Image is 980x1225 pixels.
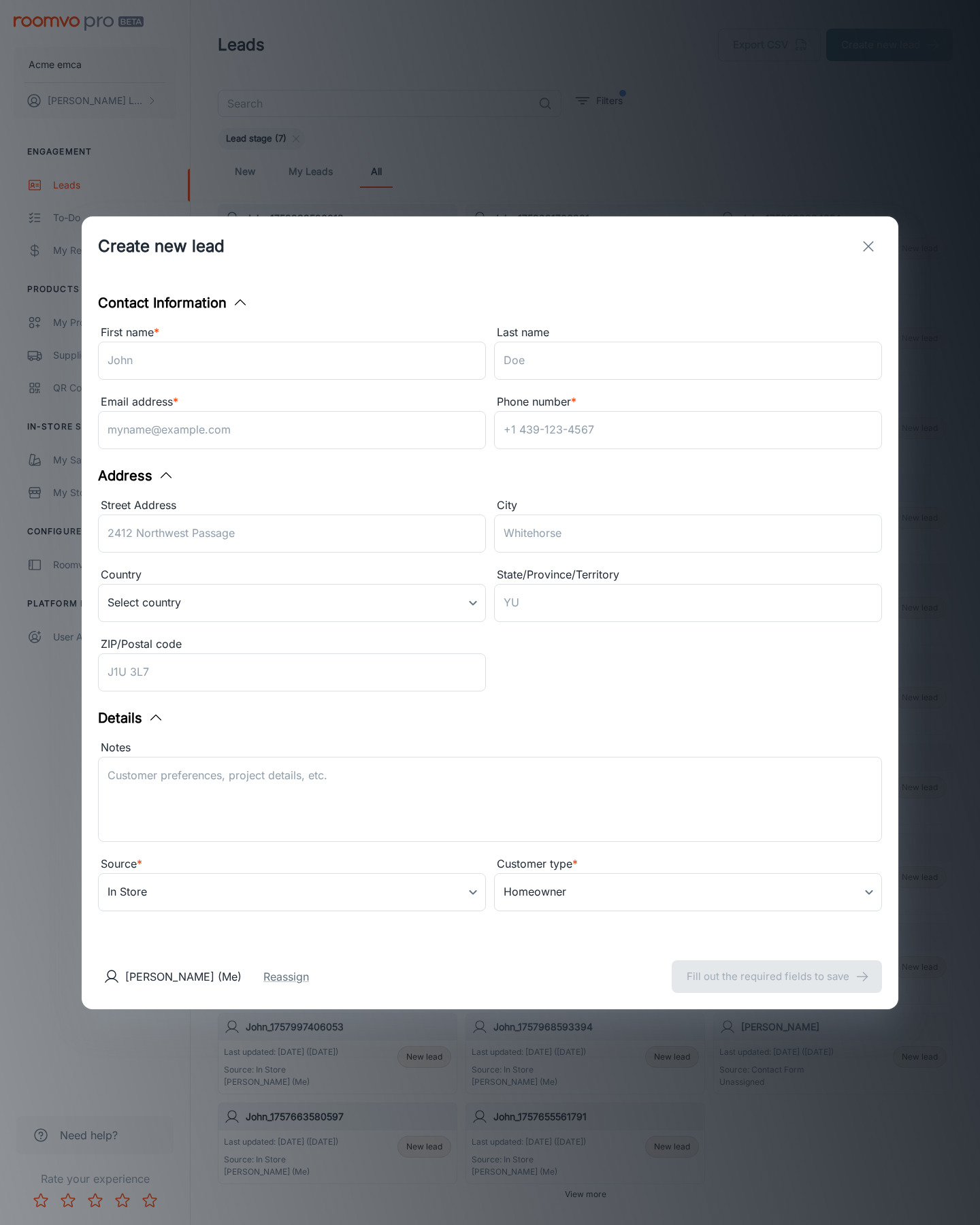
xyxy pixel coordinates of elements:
div: Country [98,566,486,584]
div: Customer type [494,855,882,873]
button: Details [98,708,164,728]
h1: Create new lead [98,234,225,259]
input: J1U 3L7 [98,653,486,691]
button: Address [98,465,174,486]
button: Reassign [263,968,309,985]
input: myname@example.com [98,411,486,449]
input: Whitehorse [494,514,882,553]
div: Email address [98,393,486,411]
div: Homeowner [494,873,882,911]
div: Notes [98,739,882,757]
div: ZIP/Postal code [98,636,486,653]
button: exit [855,233,882,260]
div: State/Province/Territory [494,566,882,584]
div: In Store [98,873,486,911]
input: YU [494,584,882,622]
div: Street Address [98,497,486,514]
div: First name [98,324,486,342]
div: Select country [98,584,486,622]
div: Last name [494,324,882,342]
div: Phone number [494,393,882,411]
input: Doe [494,342,882,380]
input: John [98,342,486,380]
div: Source [98,855,486,873]
button: Contact Information [98,293,248,313]
div: City [494,497,882,514]
input: 2412 Northwest Passage [98,514,486,553]
input: +1 439-123-4567 [494,411,882,449]
p: [PERSON_NAME] (Me) [125,968,242,985]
